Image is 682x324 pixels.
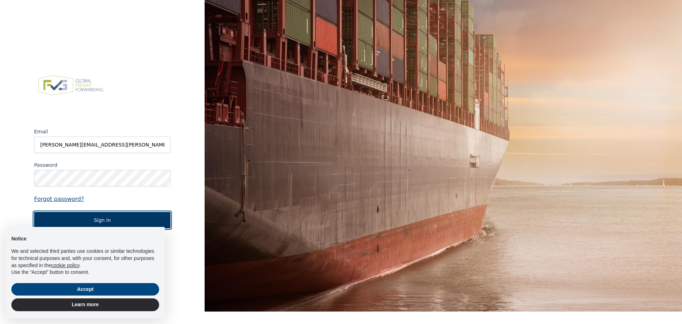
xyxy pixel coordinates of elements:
[11,269,159,276] p: Use the “Accept” button to consent.
[11,248,159,269] p: We and selected third parties use cookies or similar technologies for technical purposes and, wit...
[51,262,79,268] a: cookie policy
[34,137,170,153] input: Email
[34,71,108,100] img: FVG - Global freight forwarding
[34,212,170,228] button: Sign in
[34,128,170,135] label: Email
[11,235,159,243] h2: Notice
[34,195,170,203] a: Forgot password?
[11,298,159,311] button: Learn more
[34,161,170,169] label: Password
[11,283,159,296] button: Accept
